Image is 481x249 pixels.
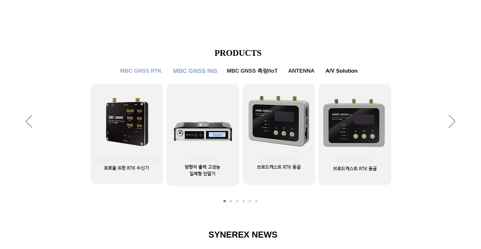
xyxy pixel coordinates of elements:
[242,84,315,182] a: MRD-1000T v2
[321,65,362,77] a: A/V Solution
[236,200,239,202] a: MBC GNSS INS
[120,68,162,74] span: MBC GNSS RTK
[222,65,282,77] a: MBC GNSS 측량/IoT
[249,200,251,202] a: ANTENNA
[91,84,164,182] a: SMC-2000 Robotics Kit
[288,68,314,74] span: ANTENNA
[318,84,391,182] a: MRP-2000v2
[285,65,317,77] a: ANTENNA
[223,200,226,202] a: MBC GNSS RTK1
[215,48,262,58] span: PRODUCTS
[449,115,455,129] button: 다음
[26,115,32,129] button: 이전
[94,156,160,163] span: SMC-2000 Robotics Kit
[230,200,232,202] a: MBC GNSS RTK2
[166,84,239,182] a: TDR-3000
[325,68,357,74] span: A/V Solution
[208,230,278,239] span: SYNEREX NEWS
[337,156,373,163] span: MRP-2000v2
[255,200,258,202] a: A/V Solution
[189,156,217,163] span: TDR-3000
[116,65,166,77] a: MBC GNSS RTK
[258,157,299,164] span: MRD-1000T v2
[171,65,219,77] a: MBC GNSS INS
[221,200,260,202] nav: 슬라이드
[408,222,481,249] iframe: Wix Chat
[242,200,245,202] a: MBC GNSS 측량/IoT
[227,67,278,75] span: MBC GNSS 측량/IoT
[173,68,217,75] span: MBC GNSS INS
